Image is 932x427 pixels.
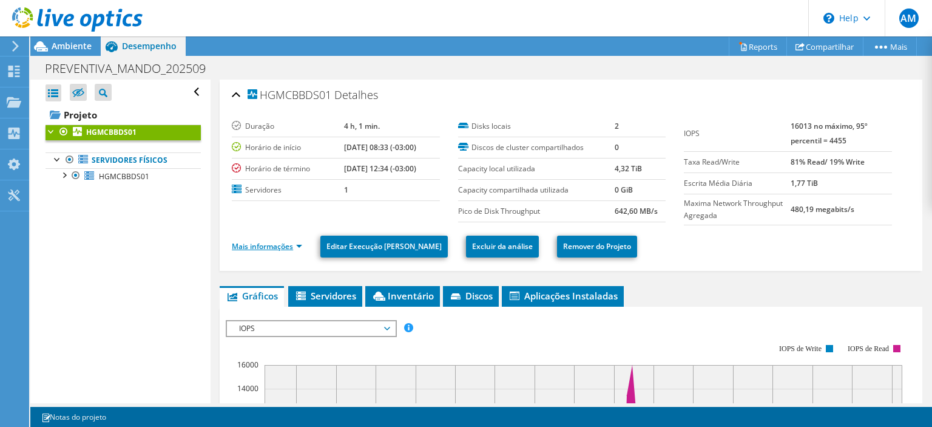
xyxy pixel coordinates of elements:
[46,168,201,184] a: HGMCBBDS01
[458,142,615,154] label: Discos de cluster compartilhados
[458,163,615,175] label: Capacity local utilizada
[458,120,615,132] label: Disks locais
[122,40,177,52] span: Desempenho
[848,344,889,353] text: IOPS de Read
[786,37,863,56] a: Compartilhar
[508,290,618,302] span: Aplicações Instaladas
[294,290,356,302] span: Servidores
[226,290,278,302] span: Gráficos
[344,163,416,174] b: [DATE] 12:34 (-03:00)
[791,178,818,188] b: 1,77 TiB
[684,128,791,140] label: IOPS
[334,87,378,102] span: Detalhes
[232,241,302,251] a: Mais informações
[39,62,225,75] h1: PREVENTIVA_MANDO_202509
[344,142,416,152] b: [DATE] 08:33 (-03:00)
[458,184,615,196] label: Capacity compartilhada utilizada
[237,383,258,394] text: 14000
[823,13,834,24] svg: \n
[615,142,619,152] b: 0
[449,290,493,302] span: Discos
[684,197,791,222] label: Maxima Network Throughput Agregada
[233,321,389,336] span: IOPS
[863,37,917,56] a: Mais
[729,37,787,56] a: Reports
[46,125,201,140] a: HGMCBBDS01
[320,236,448,258] a: Editar Execução [PERSON_NAME]
[99,171,149,182] span: HGMCBBDS01
[615,121,619,131] b: 2
[371,290,434,302] span: Inventário
[344,121,380,131] b: 4 h, 1 min.
[615,163,642,174] b: 4,32 TiB
[899,9,919,28] span: AM
[248,89,331,101] span: HGMCBBDS01
[232,120,344,132] label: Duração
[33,409,115,425] a: Notas do projeto
[791,204,854,214] b: 480,19 megabits/s
[557,236,637,258] a: Remover do Projeto
[791,157,865,167] b: 81% Read/ 19% Write
[684,156,791,168] label: Taxa Read/Write
[232,163,344,175] label: Horário de término
[46,105,201,125] a: Projeto
[615,206,658,216] b: 642,60 MB/s
[458,205,615,217] label: Pico de Disk Throughput
[684,177,791,190] label: Escrita Média Diária
[791,121,868,146] b: 16013 no máximo, 95º percentil = 4455
[232,142,344,154] label: Horário de início
[615,185,633,195] b: 0 GiB
[466,236,539,258] a: Excluir da análise
[237,360,258,370] text: 16000
[232,184,344,196] label: Servidores
[46,152,201,168] a: Servidores físicos
[86,127,137,137] b: HGMCBBDS01
[779,344,822,353] text: IOPS de Write
[52,40,92,52] span: Ambiente
[344,185,348,195] b: 1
